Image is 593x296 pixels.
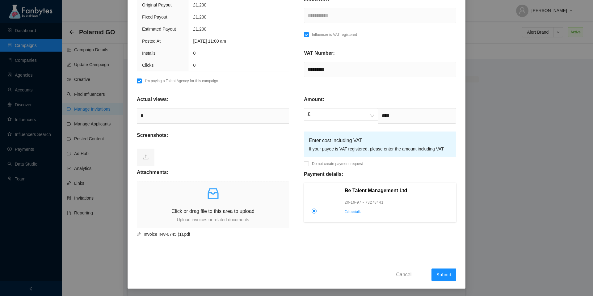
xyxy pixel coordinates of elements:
[137,207,289,215] p: Click or drag file to this area to upload
[309,146,451,152] div: If your payee is VAT registered, please enter the amount including VAT
[345,199,452,205] p: 20-19-97 - 73278441
[137,216,289,223] p: Upload invoices or related documents
[137,132,168,139] p: Screenshots:
[142,51,156,56] span: Installs
[142,2,172,7] span: Original Payout
[312,161,363,167] p: Do not create payment request
[142,15,167,19] span: Fixed Payout
[304,96,324,103] p: Amount:
[137,181,289,228] span: inboxClick or drag file to this area to uploadUpload invoices or related documents
[436,272,451,277] span: Submit
[309,137,451,144] div: Enter cost including VAT
[143,154,149,160] span: upload
[206,186,221,201] span: inbox
[193,15,207,19] span: £1,200
[193,63,196,68] span: 0
[304,49,335,57] p: VAT Number:
[137,96,168,103] p: Actual views:
[137,232,141,236] span: paper-clip
[391,269,416,279] button: Cancel
[193,27,207,32] span: £1,200
[345,187,452,194] p: Be Talent Management Ltd
[312,32,357,38] p: Influencer is VAT registered
[431,269,456,281] button: Submit
[145,78,218,84] p: I’m paying a Talent Agency for this campaign
[142,39,161,44] span: Posted At
[141,231,282,238] span: Invoice INV-0745 (1).pdf
[193,2,207,7] span: £ 1,200
[142,63,154,68] span: Clicks
[345,209,452,215] p: Edit details
[396,271,411,278] span: Cancel
[193,39,226,44] span: [DATE] 11:00 am
[193,51,196,56] span: 0
[304,171,343,178] p: Payment details:
[308,108,374,120] span: £
[137,169,168,176] p: Attachments:
[142,27,176,32] span: Estimated Payout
